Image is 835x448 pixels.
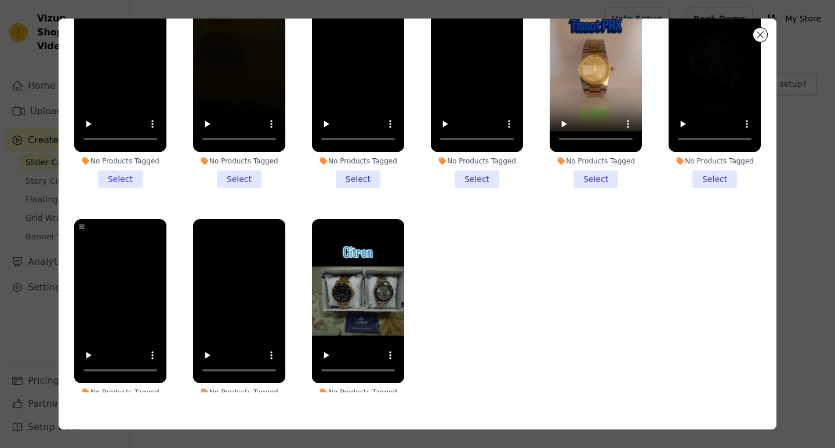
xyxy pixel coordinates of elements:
[193,156,285,166] div: No Products Tagged
[550,156,642,166] div: No Products Tagged
[753,28,767,42] button: Close modal
[74,156,166,166] div: No Products Tagged
[312,156,404,166] div: No Products Tagged
[669,156,761,166] div: No Products Tagged
[193,388,285,397] div: No Products Tagged
[312,388,404,397] div: No Products Tagged
[74,388,166,397] div: No Products Tagged
[431,156,523,166] div: No Products Tagged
